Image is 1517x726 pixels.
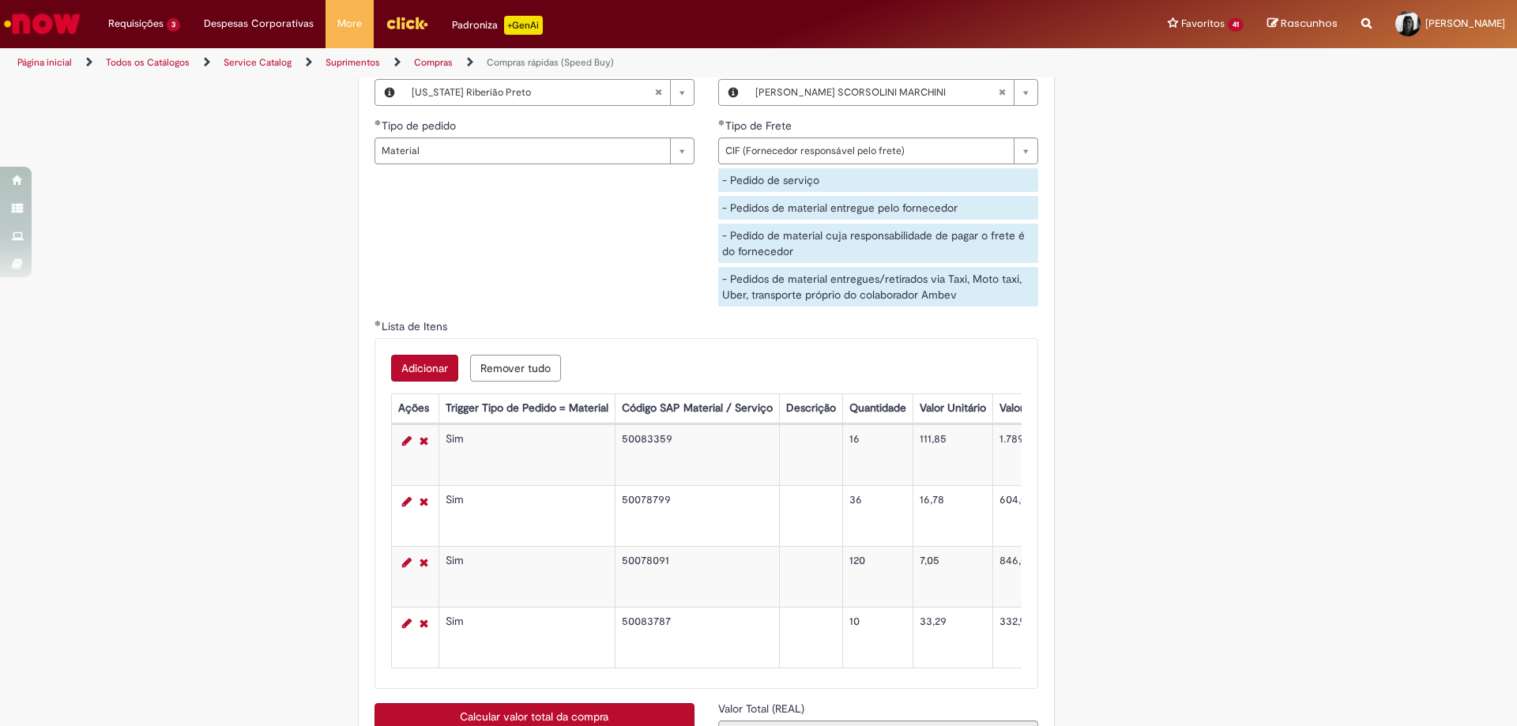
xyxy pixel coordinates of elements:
td: 604,08 [992,486,1094,547]
a: [US_STATE] Riberião PretoLimpar campo Planta [404,80,694,105]
td: 16 [842,425,913,486]
span: [PERSON_NAME] SCORSOLINI MARCHINI [755,80,998,105]
span: Despesas Corporativas [204,16,314,32]
a: Service Catalog [224,56,292,69]
td: Sim [439,486,615,547]
span: [PERSON_NAME] [1425,17,1505,30]
td: 1.789,60 [992,425,1094,486]
abbr: Limpar campo Fornecedor [990,80,1014,105]
button: Adicionar uma linha para Lista de Itens [391,355,458,382]
td: Sim [439,425,615,486]
div: Padroniza [452,16,543,35]
td: 332,90 [992,608,1094,668]
a: Todos os Catálogos [106,56,190,69]
span: Favoritos [1181,16,1225,32]
a: Editar Linha 4 [398,614,416,633]
th: Ações [391,394,439,423]
td: 33,29 [913,608,992,668]
a: Remover linha 2 [416,492,432,511]
a: [PERSON_NAME] SCORSOLINI MARCHINILimpar campo Fornecedor [747,80,1037,105]
div: - Pedido de material cuja responsabilidade de pagar o frete é do fornecedor [718,224,1038,263]
ul: Trilhas de página [12,48,999,77]
span: [US_STATE] Riberião Preto [412,80,654,105]
span: Material [382,138,662,164]
td: 10 [842,608,913,668]
td: 120 [842,547,913,608]
td: 111,85 [913,425,992,486]
td: 846,00 [992,547,1094,608]
th: Quantidade [842,394,913,423]
td: 7,05 [913,547,992,608]
td: 36 [842,486,913,547]
a: Remover linha 3 [416,553,432,572]
td: 50078799 [615,486,779,547]
td: Sim [439,547,615,608]
th: Valor Total Moeda [992,394,1094,423]
span: Somente leitura - Valor Total (REAL) [718,702,807,716]
label: Somente leitura - Valor Total (REAL) [718,701,807,717]
button: Remover todas as linhas de Lista de Itens [470,355,561,382]
img: ServiceNow [2,8,83,39]
div: - Pedidos de material entregue pelo fornecedor [718,196,1038,220]
span: 41 [1228,18,1244,32]
a: Página inicial [17,56,72,69]
td: 50078091 [615,547,779,608]
span: Tipo de pedido [382,118,459,133]
a: Compras rápidas (Speed Buy) [487,56,614,69]
a: Remover linha 1 [416,431,432,450]
span: Obrigatório Preenchido [375,119,382,126]
span: Lista de Itens [382,319,450,333]
span: More [337,16,362,32]
td: Sim [439,608,615,668]
span: Requisições [108,16,164,32]
img: click_logo_yellow_360x200.png [386,11,428,35]
a: Remover linha 4 [416,614,432,633]
span: Obrigatório Preenchido [375,320,382,326]
a: Editar Linha 3 [398,553,416,572]
button: Fornecedor , Visualizar este registro NELSON M. SCORSOLINI MARCHINI [719,80,747,105]
span: 3 [167,18,180,32]
span: Tipo de Frete [725,118,795,133]
td: 50083359 [615,425,779,486]
p: +GenAi [504,16,543,35]
a: Editar Linha 1 [398,431,416,450]
a: Compras [414,56,453,69]
a: Editar Linha 2 [398,492,416,511]
th: Trigger Tipo de Pedido = Material [439,394,615,423]
span: Obrigatório Preenchido [718,119,725,126]
a: Rascunhos [1267,17,1338,32]
button: Planta, Visualizar este registro Colorado Riberião Preto [375,80,404,105]
div: - Pedido de serviço [718,168,1038,192]
th: Descrição [779,394,842,423]
span: CIF (Fornecedor responsável pelo frete) [725,138,1006,164]
span: Rascunhos [1281,16,1338,31]
div: - Pedidos de material entregues/retirados via Taxi, Moto taxi, Uber, transporte próprio do colabo... [718,267,1038,307]
th: Código SAP Material / Serviço [615,394,779,423]
abbr: Limpar campo Planta [646,80,670,105]
td: 16,78 [913,486,992,547]
td: 50083787 [615,608,779,668]
th: Valor Unitário [913,394,992,423]
a: Suprimentos [326,56,380,69]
